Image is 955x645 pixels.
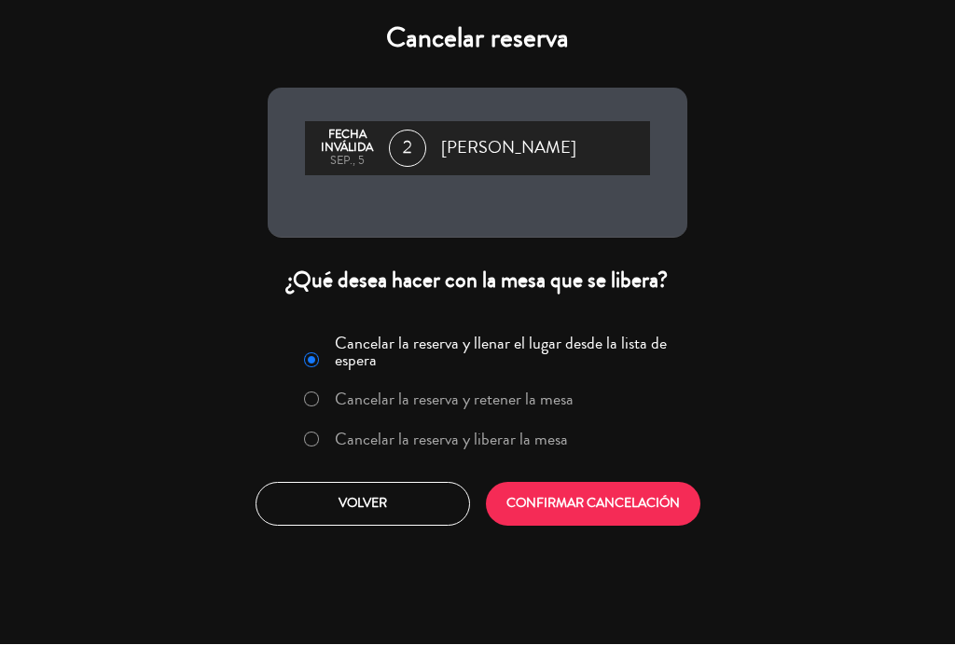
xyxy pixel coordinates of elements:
button: CONFIRMAR CANCELACIÓN [486,483,700,527]
div: sep., 5 [314,156,380,169]
label: Cancelar la reserva y retener la mesa [335,391,574,408]
label: Cancelar la reserva y liberar la mesa [335,432,568,448]
button: Volver [256,483,470,527]
label: Cancelar la reserva y llenar el lugar desde la lista de espera [335,336,676,369]
div: Fecha inválida [314,130,380,156]
span: 2 [389,130,426,168]
span: [PERSON_NAME] [441,135,576,163]
h4: Cancelar reserva [268,22,687,56]
div: ¿Qué desea hacer con la mesa que se libera? [268,267,687,295]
